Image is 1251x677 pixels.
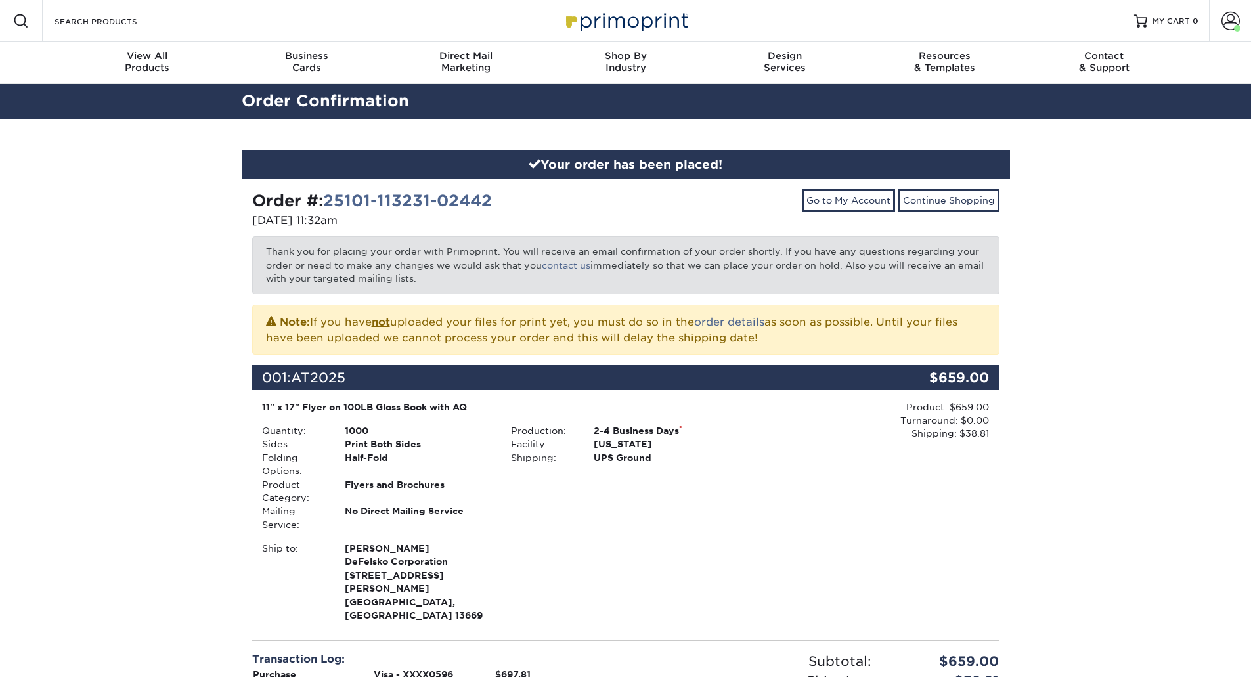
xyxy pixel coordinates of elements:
div: Quantity: [252,424,335,437]
input: SEARCH PRODUCTS..... [53,13,181,29]
div: Production: [501,424,584,437]
div: Flyers and Brochures [335,478,501,505]
div: & Support [1024,50,1184,74]
div: Mailing Service: [252,504,335,531]
div: Services [705,50,865,74]
span: AT2025 [291,370,345,385]
a: View AllProducts [68,42,227,84]
span: Direct Mail [386,50,546,62]
a: Go to My Account [802,189,895,211]
strong: Order #: [252,191,492,210]
img: Primoprint [560,7,691,35]
span: Design [705,50,865,62]
a: DesignServices [705,42,865,84]
a: contact us [542,260,590,271]
div: 1000 [335,424,501,437]
span: Contact [1024,50,1184,62]
div: Product Category: [252,478,335,505]
div: Industry [546,50,705,74]
b: not [372,316,390,328]
a: Contact& Support [1024,42,1184,84]
span: [STREET_ADDRESS][PERSON_NAME] [345,569,491,596]
a: Shop ByIndustry [546,42,705,84]
div: Marketing [386,50,546,74]
span: DeFelsko Corporation [345,555,491,568]
div: Print Both Sides [335,437,501,450]
div: $659.00 [881,651,1009,671]
p: Thank you for placing your order with Primoprint. You will receive an email confirmation of your ... [252,236,999,294]
div: Your order has been placed! [242,150,1010,179]
span: MY CART [1152,16,1190,27]
strong: Note: [280,316,310,328]
div: Half-Fold [335,451,501,478]
div: No Direct Mailing Service [335,504,501,531]
div: [US_STATE] [584,437,750,450]
div: Shipping: [501,451,584,464]
a: BusinessCards [227,42,386,84]
div: Product: $659.00 Turnaround: $0.00 Shipping: $38.81 [750,401,989,441]
span: 0 [1193,16,1198,26]
div: 11" x 17" Flyer on 100LB Gloss Book with AQ [262,401,741,414]
div: 001: [252,365,875,390]
a: Continue Shopping [898,189,999,211]
p: [DATE] 11:32am [252,213,616,229]
div: & Templates [865,50,1024,74]
div: Facility: [501,437,584,450]
a: Resources& Templates [865,42,1024,84]
div: Products [68,50,227,74]
span: Shop By [546,50,705,62]
p: If you have uploaded your files for print yet, you must do so in the as soon as possible. Until y... [266,313,986,346]
a: 25101-113231-02442 [323,191,492,210]
span: Resources [865,50,1024,62]
div: Transaction Log: [252,651,616,667]
div: Folding Options: [252,451,335,478]
div: 2-4 Business Days [584,424,750,437]
span: [PERSON_NAME] [345,542,491,555]
h2: Order Confirmation [232,89,1020,114]
span: Business [227,50,386,62]
div: UPS Ground [584,451,750,464]
span: View All [68,50,227,62]
div: Ship to: [252,542,335,622]
div: Subtotal: [626,651,881,671]
div: Sides: [252,437,335,450]
div: Cards [227,50,386,74]
a: Direct MailMarketing [386,42,546,84]
a: order details [694,316,764,328]
div: $659.00 [875,365,999,390]
strong: [GEOGRAPHIC_DATA], [GEOGRAPHIC_DATA] 13669 [345,542,491,621]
